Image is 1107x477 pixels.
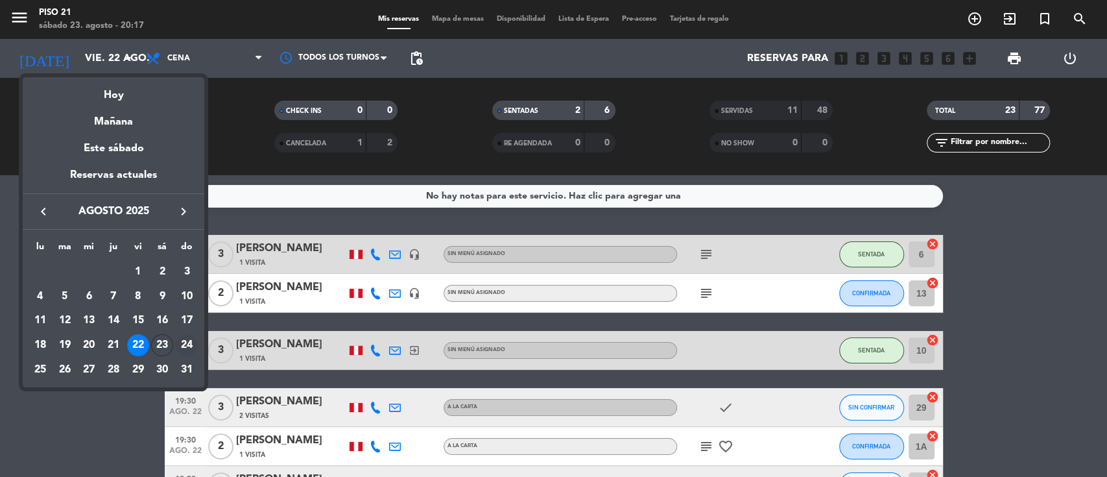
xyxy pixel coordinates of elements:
[53,284,77,309] td: 5 de agosto de 2025
[28,239,53,260] th: lunes
[28,284,53,309] td: 4 de agosto de 2025
[126,284,150,309] td: 8 de agosto de 2025
[101,358,126,382] td: 28 de agosto de 2025
[77,239,101,260] th: miércoles
[23,167,204,193] div: Reservas actuales
[102,310,125,332] div: 14
[101,284,126,309] td: 7 de agosto de 2025
[126,239,150,260] th: viernes
[102,286,125,308] div: 7
[150,309,175,334] td: 16 de agosto de 2025
[151,261,173,283] div: 2
[127,261,149,283] div: 1
[54,286,76,308] div: 5
[77,358,101,382] td: 27 de agosto de 2025
[77,284,101,309] td: 6 de agosto de 2025
[150,260,175,284] td: 2 de agosto de 2025
[126,333,150,358] td: 22 de agosto de 2025
[23,77,204,104] div: Hoy
[101,309,126,334] td: 14 de agosto de 2025
[150,239,175,260] th: sábado
[174,309,199,334] td: 17 de agosto de 2025
[78,359,100,381] div: 27
[53,309,77,334] td: 12 de agosto de 2025
[176,204,191,219] i: keyboard_arrow_right
[32,203,55,220] button: keyboard_arrow_left
[150,358,175,382] td: 30 de agosto de 2025
[78,286,100,308] div: 6
[151,359,173,381] div: 30
[127,334,149,356] div: 22
[174,333,199,358] td: 24 de agosto de 2025
[127,310,149,332] div: 15
[28,260,126,284] td: AGO.
[29,310,51,332] div: 11
[77,333,101,358] td: 20 de agosto de 2025
[176,310,198,332] div: 17
[28,358,53,382] td: 25 de agosto de 2025
[77,309,101,334] td: 13 de agosto de 2025
[28,333,53,358] td: 18 de agosto de 2025
[101,239,126,260] th: jueves
[174,284,199,309] td: 10 de agosto de 2025
[102,359,125,381] div: 28
[151,334,173,356] div: 23
[36,204,51,219] i: keyboard_arrow_left
[23,130,204,167] div: Este sábado
[53,333,77,358] td: 19 de agosto de 2025
[29,334,51,356] div: 18
[78,310,100,332] div: 13
[176,334,198,356] div: 24
[29,359,51,381] div: 25
[126,309,150,334] td: 15 de agosto de 2025
[101,333,126,358] td: 21 de agosto de 2025
[127,359,149,381] div: 29
[23,104,204,130] div: Mañana
[174,239,199,260] th: domingo
[29,286,51,308] div: 4
[54,334,76,356] div: 19
[102,334,125,356] div: 21
[176,359,198,381] div: 31
[53,358,77,382] td: 26 de agosto de 2025
[126,260,150,284] td: 1 de agosto de 2025
[174,358,199,382] td: 31 de agosto de 2025
[150,333,175,358] td: 23 de agosto de 2025
[176,261,198,283] div: 3
[126,358,150,382] td: 29 de agosto de 2025
[150,284,175,309] td: 9 de agosto de 2025
[53,239,77,260] th: martes
[54,359,76,381] div: 26
[176,286,198,308] div: 10
[151,286,173,308] div: 9
[78,334,100,356] div: 20
[28,309,53,334] td: 11 de agosto de 2025
[55,203,172,220] span: agosto 2025
[151,310,173,332] div: 16
[127,286,149,308] div: 8
[174,260,199,284] td: 3 de agosto de 2025
[54,310,76,332] div: 12
[172,203,195,220] button: keyboard_arrow_right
